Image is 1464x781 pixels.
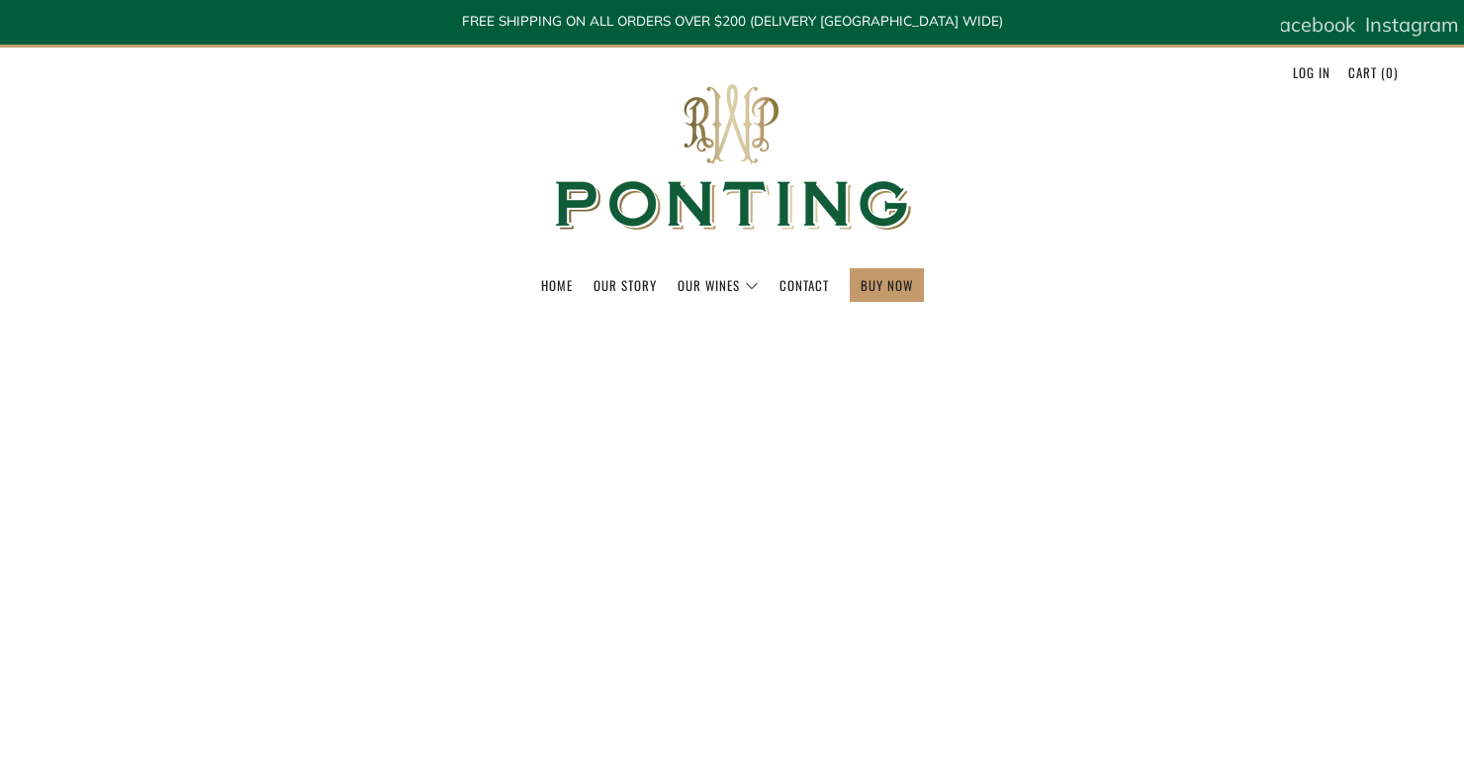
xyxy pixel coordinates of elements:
[534,48,930,268] img: Ponting Wines
[1365,5,1459,45] a: Instagram
[1268,12,1355,37] span: Facebook
[861,269,913,301] a: BUY NOW
[678,269,759,301] a: Our Wines
[1386,62,1394,82] span: 0
[1365,12,1459,37] span: Instagram
[1268,5,1355,45] a: Facebook
[541,269,573,301] a: Home
[594,269,657,301] a: Our Story
[779,269,829,301] a: Contact
[1348,56,1398,88] a: Cart (0)
[1293,56,1330,88] a: Log in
